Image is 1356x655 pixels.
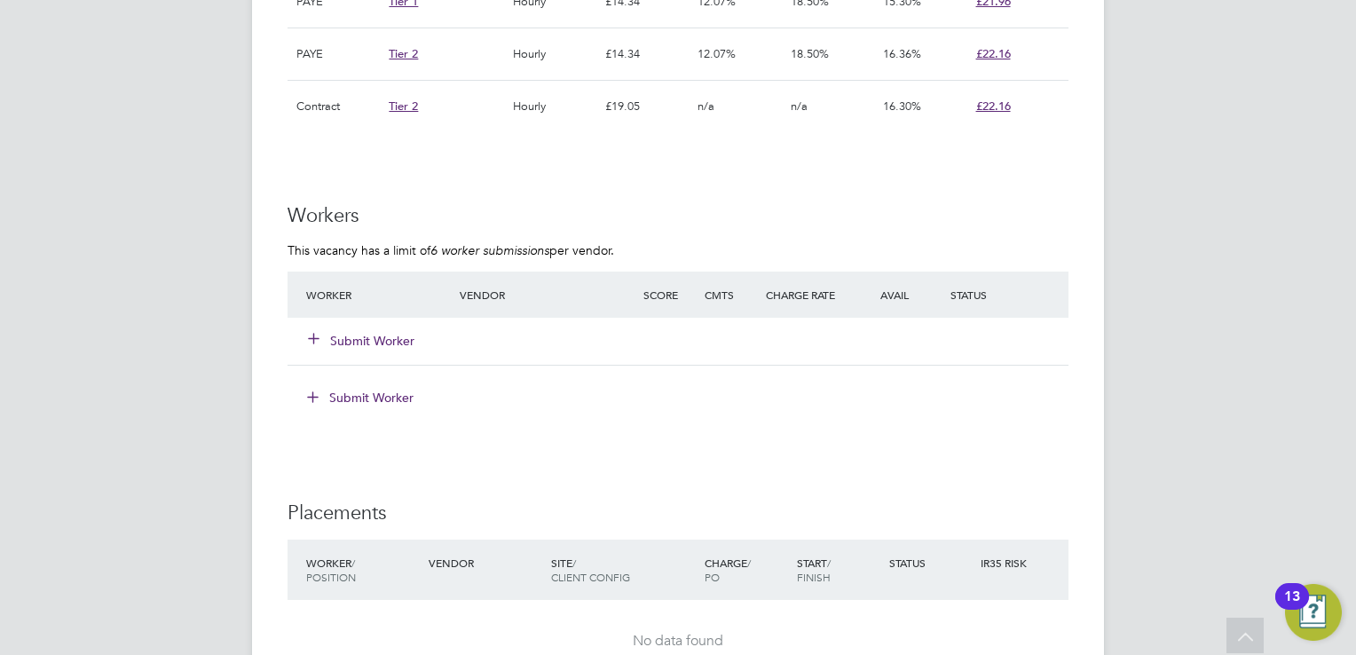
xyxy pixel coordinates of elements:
span: n/a [698,99,714,114]
div: 13 [1284,596,1300,619]
div: Worker [302,279,455,311]
div: Vendor [424,547,547,579]
span: Tier 2 [389,99,418,114]
button: Open Resource Center, 13 new notifications [1285,584,1342,641]
p: This vacancy has a limit of per vendor. [288,242,1068,258]
button: Submit Worker [295,383,428,412]
div: Worker [302,547,424,593]
em: 6 worker submissions [430,242,549,258]
div: PAYE [292,28,384,80]
span: / Client Config [551,556,630,584]
h3: Placements [288,501,1068,526]
span: 16.30% [883,99,921,114]
div: Status [946,279,1068,311]
span: £22.16 [976,46,1011,61]
div: £14.34 [601,28,693,80]
span: n/a [791,99,808,114]
span: / PO [705,556,751,584]
span: 18.50% [791,46,829,61]
button: Submit Worker [309,332,415,350]
div: £19.05 [601,81,693,132]
div: No data found [305,632,1051,651]
div: Avail [854,279,946,311]
div: Contract [292,81,384,132]
div: Vendor [455,279,639,311]
div: Hourly [508,81,601,132]
span: 12.07% [698,46,736,61]
div: Charge Rate [761,279,854,311]
span: / Position [306,556,356,584]
div: Hourly [508,28,601,80]
span: / Finish [797,556,831,584]
div: Cmts [700,279,761,311]
div: IR35 Risk [976,547,1037,579]
span: 16.36% [883,46,921,61]
div: Start [792,547,885,593]
div: Site [547,547,700,593]
h3: Workers [288,203,1068,229]
div: Score [639,279,700,311]
div: Status [885,547,977,579]
div: Charge [700,547,792,593]
span: £22.16 [976,99,1011,114]
span: Tier 2 [389,46,418,61]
